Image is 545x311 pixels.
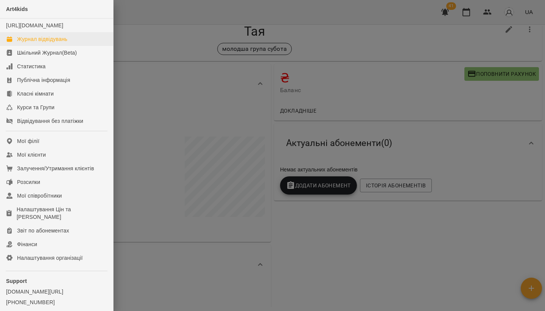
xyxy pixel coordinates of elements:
div: Статистика [17,63,46,70]
div: Мої клієнти [17,151,46,159]
a: [URL][DOMAIN_NAME] [6,22,63,28]
a: [DOMAIN_NAME][URL] [6,288,107,295]
span: Art4kids [6,6,28,12]
a: [PHONE_NUMBER] [6,298,107,306]
div: Шкільний Журнал(Beta) [17,49,77,57]
p: Support [6,277,107,285]
div: Фінанси [17,240,37,248]
div: Звіт по абонементах [17,227,69,234]
div: Мої співробітники [17,192,62,199]
div: Відвідування без платіжки [17,117,83,125]
div: Класні кімнати [17,90,54,97]
div: Налаштування Цін та [PERSON_NAME] [17,206,107,221]
div: Публічна інформація [17,76,70,84]
div: Мої філії [17,137,39,145]
div: Курси та Групи [17,104,54,111]
div: Залучення/Утримання клієнтів [17,165,94,172]
div: Журнал відвідувань [17,35,67,43]
div: Налаштування організації [17,254,83,262]
div: Розсилки [17,178,40,186]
